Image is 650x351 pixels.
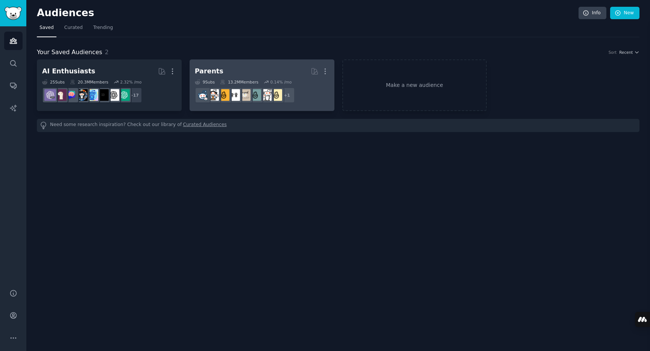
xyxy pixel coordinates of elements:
[197,89,208,101] img: Parents
[190,59,334,111] a: Parents9Subs13.2MMembers0.14% /mo+1ParentingdadditSingleParentsbeyondthebumptoddlersNewParentspar...
[93,24,113,31] span: Trending
[37,22,56,37] a: Saved
[37,7,579,19] h2: Audiences
[87,89,98,101] img: artificial
[579,7,606,20] a: Info
[609,50,617,55] div: Sort
[270,89,282,101] img: Parenting
[42,67,95,76] div: AI Enthusiasts
[183,122,227,129] a: Curated Audiences
[120,79,141,85] div: 2.32 % /mo
[218,89,229,101] img: NewParents
[195,67,223,76] div: Parents
[342,59,487,111] a: Make a new audience
[37,48,102,57] span: Your Saved Audiences
[195,79,215,85] div: 9 Sub s
[619,50,639,55] button: Recent
[220,79,258,85] div: 13.2M Members
[37,59,182,111] a: AI Enthusiasts25Subs20.3MMembers2.32% /mo+17ChatGPTOpenAIArtificialInteligenceartificialaiArtChat...
[108,89,119,101] img: OpenAI
[39,24,54,31] span: Saved
[5,7,22,20] img: GummySearch logo
[228,89,240,101] img: toddlers
[279,87,295,103] div: + 1
[97,89,109,101] img: ArtificialInteligence
[55,89,67,101] img: LocalLLaMA
[70,79,108,85] div: 20.3M Members
[42,79,65,85] div: 25 Sub s
[270,79,292,85] div: 0.14 % /mo
[249,89,261,101] img: SingleParents
[619,50,633,55] span: Recent
[239,89,251,101] img: beyondthebump
[91,22,115,37] a: Trending
[37,119,639,132] div: Need some research inspiration? Check out our library of
[610,7,639,20] a: New
[118,89,130,101] img: ChatGPT
[62,22,85,37] a: Curated
[65,89,77,101] img: ChatGPTPromptGenius
[260,89,272,101] img: daddit
[64,24,83,31] span: Curated
[126,87,142,103] div: + 17
[44,89,56,101] img: ChatGPTPro
[76,89,88,101] img: aiArt
[207,89,219,101] img: parentsofmultiples
[105,49,109,56] span: 2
